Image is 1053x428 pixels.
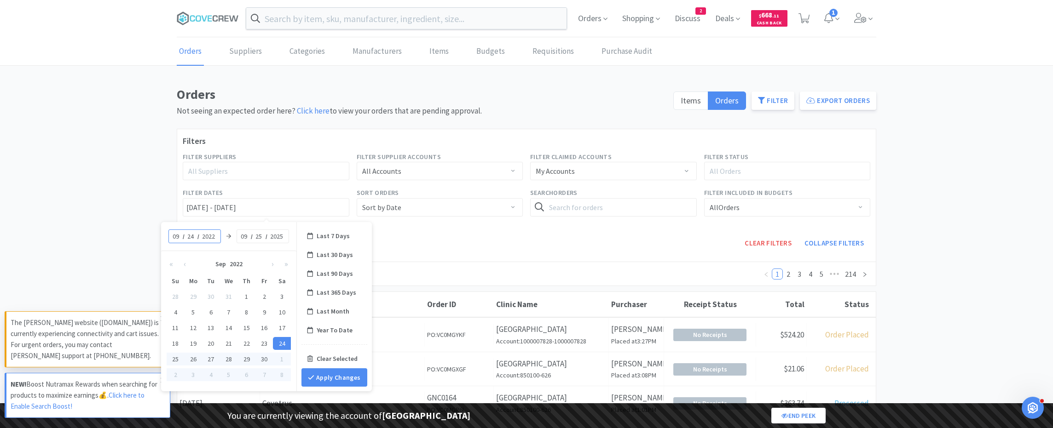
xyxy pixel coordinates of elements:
[237,367,255,382] td: 2022-10-06
[301,368,367,387] button: Apply Changes
[301,245,367,264] div: Last 30 Days
[185,304,202,320] td: 2022-09-05
[530,198,697,217] input: Search for orders
[220,290,238,303] div: 31
[681,95,701,106] span: Items
[5,373,170,418] a: NEW!Boost Nutramax Rewards when searching for products to maximize earnings💰.Click here to Enable...
[185,273,202,289] th: Mo
[696,8,706,14] span: 2
[255,289,273,304] td: 2022-09-02
[825,330,869,340] span: Order Placed
[202,367,220,382] td: 2022-10-04
[185,321,202,334] div: 12
[262,397,422,410] div: Covetrus
[202,353,220,365] div: 27
[220,289,238,304] td: 2022-08-31
[255,351,273,367] td: 2022-09-30
[255,367,273,382] td: 2022-10-07
[350,38,404,66] a: Manufacturers
[167,289,185,304] td: 2022-08-28
[834,398,869,408] span: Processed
[220,320,238,336] td: 2022-09-14
[780,330,804,340] span: $524.20
[816,268,827,280] li: 5
[751,6,787,31] a: $668.11Cash Back
[816,269,827,279] a: 5
[255,353,273,365] div: 30
[237,273,255,289] th: Th
[220,336,238,351] td: 2022-09-21
[382,410,470,421] strong: [GEOGRAPHIC_DATA]
[167,353,185,365] div: 25
[794,269,804,279] a: 3
[710,199,740,216] div: All Orders
[273,353,291,365] div: 1
[227,38,264,66] a: Suppliers
[759,11,779,19] span: 668
[11,380,26,388] strong: NEW!
[859,268,870,280] li: Next Page
[255,321,273,334] div: 16
[185,367,202,382] td: 2022-10-03
[530,152,612,162] label: Filter Claimed Accounts
[185,320,202,336] td: 2022-09-12
[255,337,273,350] div: 23
[237,290,255,303] div: 1
[273,304,291,320] td: 2022-09-10
[536,162,575,180] div: My Accounts
[273,336,291,351] td: 2022-09-24
[783,268,794,280] li: 2
[202,290,220,303] div: 30
[220,337,238,350] div: 21
[738,234,798,252] button: Clear Filters
[599,38,654,66] a: Purchase Audit
[301,349,367,368] div: Clear Selected
[611,392,661,404] p: [PERSON_NAME]
[496,336,606,346] h6: Account: 1000007828-1000007828
[220,368,238,381] div: 5
[829,9,838,17] span: 1
[301,283,367,302] div: Last 365 Days
[780,398,804,408] span: $363.74
[220,351,238,367] td: 2022-09-28
[704,152,749,162] label: Filter Status
[237,351,255,367] td: 2022-09-29
[220,273,238,289] th: We
[715,95,739,106] span: Orders
[220,367,238,382] td: 2022-10-05
[266,255,279,273] button: ›
[202,337,220,350] div: 20
[474,38,507,66] a: Budgets
[237,336,255,351] td: 2022-09-22
[530,188,578,198] label: Search Orders
[202,304,220,320] td: 2022-09-06
[183,188,223,198] label: Filter Dates
[165,255,178,273] button: «
[772,13,779,19] span: . 11
[237,353,255,365] div: 29
[798,234,870,252] button: Collapse Filters
[220,353,238,365] div: 28
[273,320,291,336] td: 2022-09-17
[185,351,202,367] td: 2022-09-26
[273,321,291,334] div: 17
[273,306,291,319] div: 10
[202,289,220,304] td: 2022-08-30
[674,329,746,341] span: No Receipts
[237,306,255,319] div: 8
[255,368,273,381] div: 7
[825,364,869,374] span: Order Placed
[255,336,273,351] td: 2022-09-23
[674,364,746,375] span: No Receipts
[237,304,255,320] td: 2022-09-08
[427,364,491,374] h6: PO: VC0MGXGF
[301,302,367,321] div: Last Month
[357,152,441,162] label: Filter Supplier Accounts
[273,290,291,303] div: 3
[185,306,202,319] div: 5
[783,269,793,279] a: 2
[772,268,783,280] li: 1
[197,232,199,240] div: /
[237,368,255,381] div: 6
[273,289,291,304] td: 2022-09-03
